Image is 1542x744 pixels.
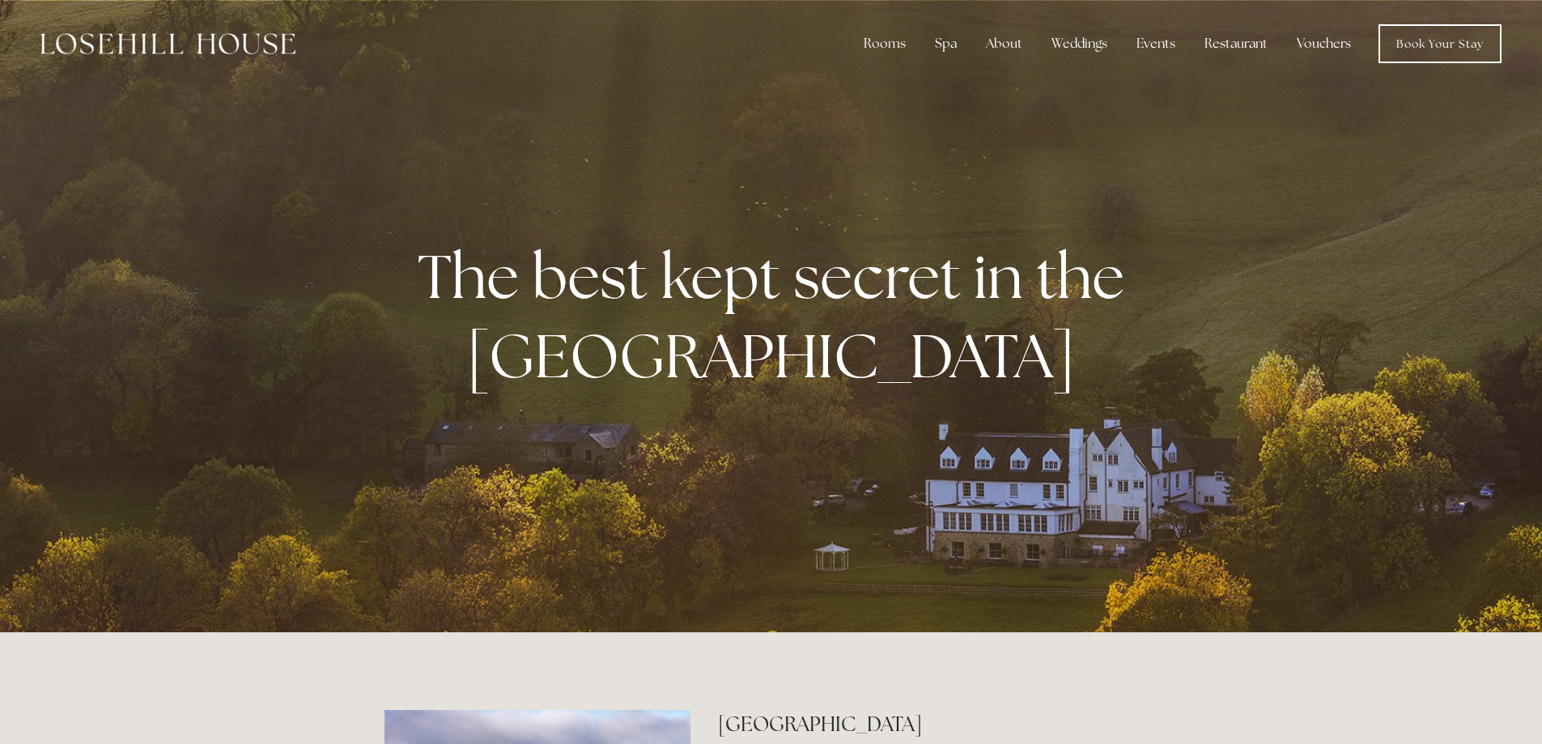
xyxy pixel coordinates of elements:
[1192,28,1281,60] div: Restaurant
[1284,28,1364,60] a: Vouchers
[1124,28,1188,60] div: Events
[1378,24,1502,63] a: Book Your Stay
[922,28,970,60] div: Spa
[40,33,295,54] img: Losehill House
[973,28,1035,60] div: About
[718,710,1158,738] h2: [GEOGRAPHIC_DATA]
[418,236,1137,395] strong: The best kept secret in the [GEOGRAPHIC_DATA]
[1039,28,1120,60] div: Weddings
[851,28,919,60] div: Rooms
